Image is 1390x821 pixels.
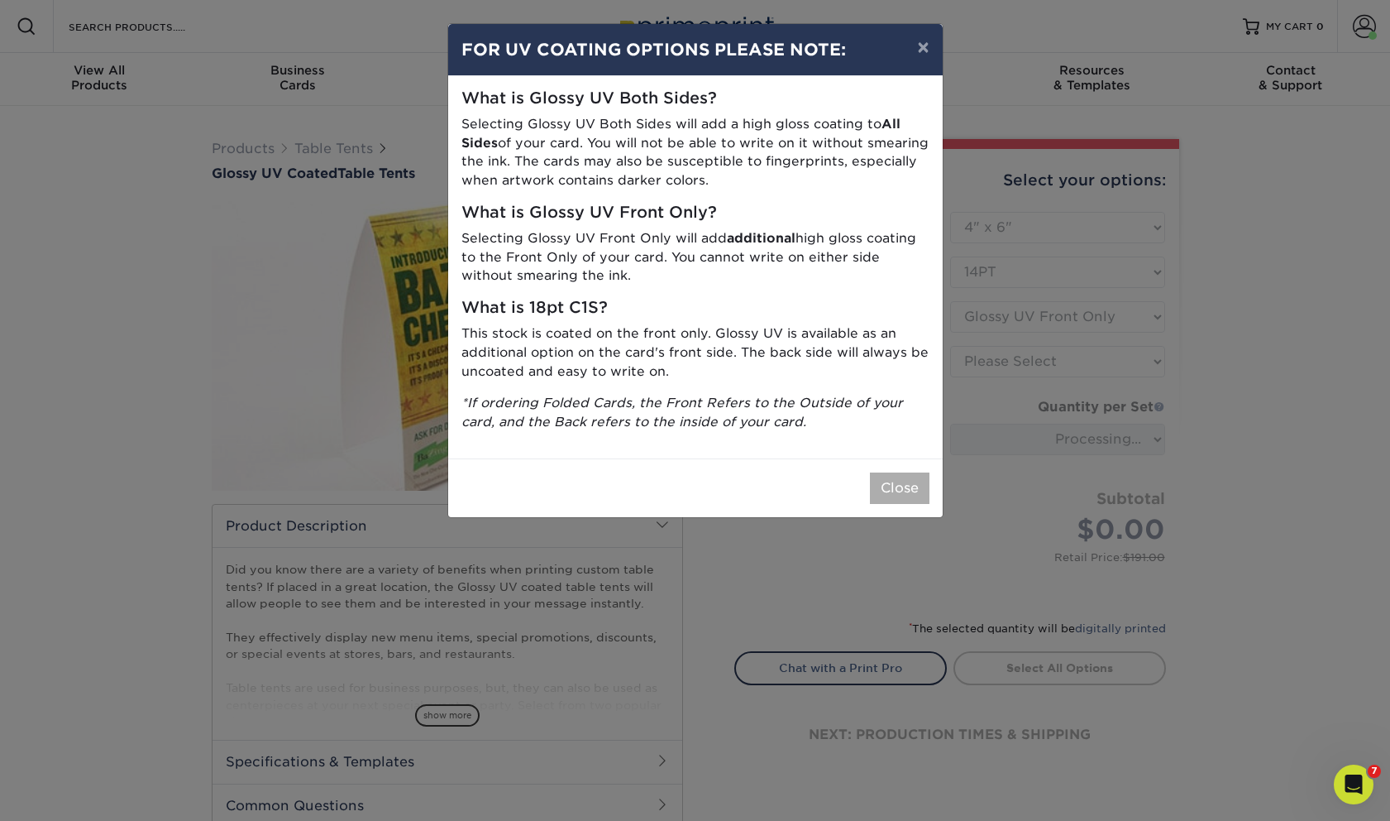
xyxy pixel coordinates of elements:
p: Selecting Glossy UV Front Only will add high gloss coating to the Front Only of your card. You ca... [461,229,929,286]
h4: FOR UV COATING OPTIONS PLEASE NOTE: [461,37,929,62]
strong: additional [727,230,795,246]
h5: What is 18pt C1S? [461,299,929,318]
h5: What is Glossy UV Front Only? [461,204,929,223]
button: × [904,24,942,70]
strong: All Sides [461,116,900,151]
p: Selecting Glossy UV Both Sides will add a high gloss coating to of your card. You will not be abl... [461,115,929,190]
i: *If ordering Folded Cards, the Front Refers to the Outside of your card, and the Back refers to t... [461,395,903,430]
button: Close [870,473,929,504]
h5: What is Glossy UV Both Sides? [461,89,929,108]
span: 7 [1368,765,1381,778]
p: This stock is coated on the front only. Glossy UV is available as an additional option on the car... [461,324,929,381]
iframe: Intercom live chat [1334,765,1373,804]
